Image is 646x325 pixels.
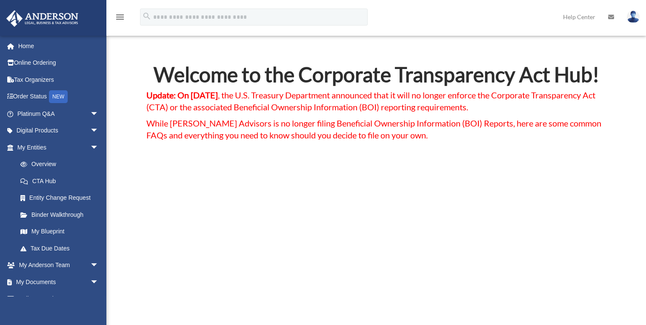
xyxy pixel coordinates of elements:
span: arrow_drop_down [90,139,107,156]
a: My Entitiesarrow_drop_down [6,139,111,156]
span: arrow_drop_down [90,273,107,291]
a: Overview [12,156,111,173]
a: menu [115,15,125,22]
img: User Pic [627,11,640,23]
span: arrow_drop_down [90,290,107,308]
a: My Blueprint [12,223,111,240]
a: Home [6,37,111,55]
a: Platinum Q&Aarrow_drop_down [6,105,111,122]
span: arrow_drop_down [90,257,107,274]
a: Entity Change Request [12,190,111,207]
i: search [142,12,151,21]
strong: Update: On [DATE] [146,90,218,100]
a: Online Ordering [6,55,111,72]
a: Tax Organizers [6,71,111,88]
h2: Welcome to the Corporate Transparency Act Hub! [146,64,606,89]
a: Digital Productsarrow_drop_down [6,122,111,139]
div: NEW [49,90,68,103]
span: arrow_drop_down [90,122,107,140]
a: Binder Walkthrough [12,206,111,223]
span: , the U.S. Treasury Department announced that it will no longer enforce the Corporate Transparenc... [146,90,595,112]
i: menu [115,12,125,22]
a: CTA Hub [12,173,107,190]
img: Anderson Advisors Platinum Portal [4,10,81,27]
a: Order StatusNEW [6,88,111,106]
span: While [PERSON_NAME] Advisors is no longer filing Beneficial Ownership Information (BOI) Reports, ... [146,118,601,140]
a: My Anderson Teamarrow_drop_down [6,257,111,274]
a: My Documentsarrow_drop_down [6,273,111,290]
a: Tax Due Dates [12,240,111,257]
a: Online Learningarrow_drop_down [6,290,111,308]
span: arrow_drop_down [90,105,107,123]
